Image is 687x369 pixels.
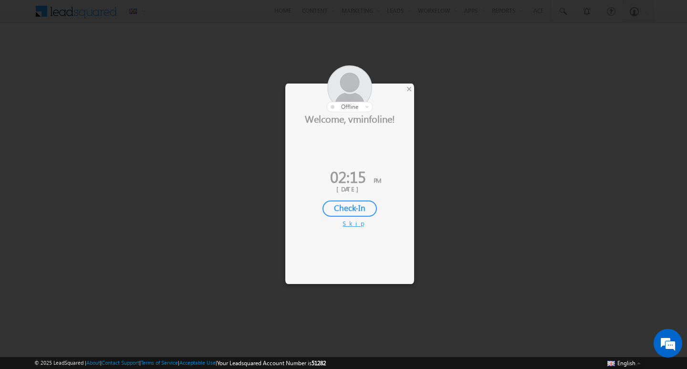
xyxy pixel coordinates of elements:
[141,359,178,366] a: Terms of Service
[34,358,326,368] span: © 2025 LeadSquared | | | | |
[292,185,407,193] div: [DATE]
[312,359,326,367] span: 51282
[179,359,216,366] a: Acceptable Use
[86,359,100,366] a: About
[617,359,635,367] span: English
[285,112,414,125] div: Welcome, vminfoline!
[102,359,139,366] a: Contact Support
[404,84,414,94] div: ×
[323,200,377,217] div: Check-In
[605,357,643,369] button: English
[341,103,358,110] span: offline
[217,359,326,367] span: Your Leadsquared Account Number is
[330,166,366,187] span: 02:15
[343,219,357,228] div: Skip
[374,176,381,184] span: PM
